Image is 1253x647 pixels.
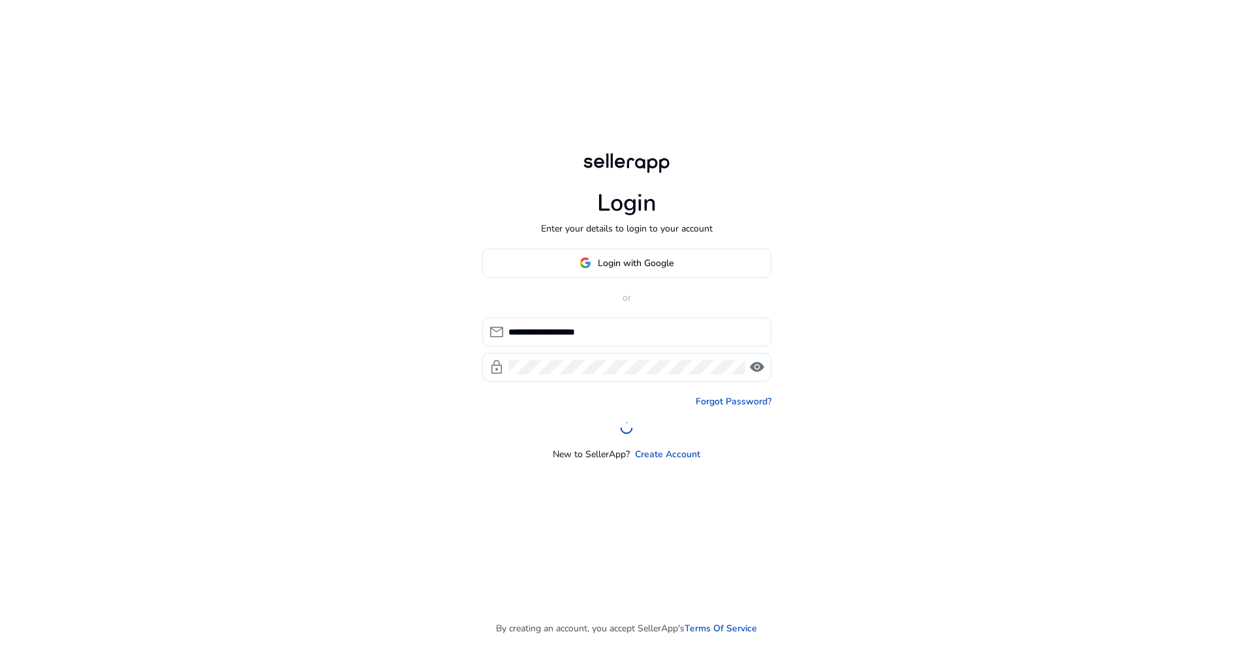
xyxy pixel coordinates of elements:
[635,447,700,461] a: Create Account
[482,248,771,278] button: Login with Google
[489,359,504,375] span: lock
[749,359,765,375] span: visibility
[553,447,630,461] p: New to SellerApp?
[597,189,657,217] h1: Login
[541,222,713,235] p: Enter your details to login to your account
[696,395,771,408] a: Forgot Password?
[489,324,504,340] span: mail
[598,256,673,270] span: Login with Google
[482,291,771,305] p: or
[580,257,591,269] img: google-logo.svg
[685,622,757,635] a: Terms Of Service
